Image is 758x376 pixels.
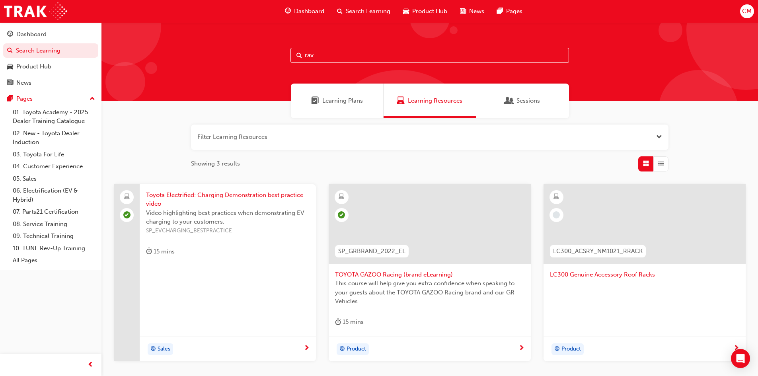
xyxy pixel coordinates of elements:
a: All Pages [10,254,98,267]
span: target-icon [150,344,156,355]
span: Product [561,345,581,354]
span: pages-icon [7,95,13,103]
span: next-icon [304,345,310,352]
div: Product Hub [16,62,51,71]
a: 09. Technical Training [10,230,98,242]
a: SP_GRBRAND_2022_ELTOYOTA GAZOO Racing (brand eLearning)This course will help give you extra confi... [329,184,531,362]
span: Learning Resources [408,96,462,105]
button: Pages [3,92,98,106]
span: pages-icon [497,6,503,16]
span: TOYOTA GAZOO Racing (brand eLearning) [335,270,524,279]
div: 15 mins [335,317,364,327]
input: Search... [290,48,569,63]
span: duration-icon [335,317,341,327]
span: news-icon [460,6,466,16]
a: 10. TUNE Rev-Up Training [10,242,98,255]
span: Product [347,345,366,354]
a: car-iconProduct Hub [397,3,454,19]
div: Pages [16,94,33,103]
span: learningRecordVerb_PASS-icon [338,211,345,218]
button: CM [740,4,754,18]
span: learningRecordVerb_NONE-icon [553,211,560,218]
span: Search [296,51,302,60]
a: Dashboard [3,27,98,42]
span: List [658,159,664,168]
span: Sessions [505,96,513,105]
span: learningResourceType_ELEARNING-icon [553,192,559,202]
a: 05. Sales [10,173,98,185]
a: Learning PlansLearning Plans [291,84,384,118]
button: Open the filter [656,132,662,142]
a: pages-iconPages [491,3,529,19]
span: news-icon [7,80,13,87]
span: target-icon [554,344,560,355]
a: Learning ResourcesLearning Resources [384,84,476,118]
a: 07. Parts21 Certification [10,206,98,218]
a: Toyota Electrified: Charging Demonstration best practice videoVideo highlighting best practices w... [114,184,316,362]
a: LC300_ACSRY_NM1021_RRACKLC300 Genuine Accessory Roof Rackstarget-iconProduct [544,184,746,362]
a: Product Hub [3,59,98,74]
span: laptop-icon [124,192,130,202]
div: News [16,78,31,88]
span: CM [742,7,752,16]
span: Pages [506,7,522,16]
span: Toyota Electrified: Charging Demonstration best practice video [146,191,310,208]
span: up-icon [90,94,95,104]
span: Video highlighting best practices when demonstrating EV charging to your customers. [146,208,310,226]
span: Learning Plans [311,96,319,105]
span: Dashboard [294,7,324,16]
span: This course will help give you extra confidence when speaking to your guests about the TOYOTA GAZ... [335,279,524,306]
span: Sales [158,345,170,354]
button: DashboardSearch LearningProduct HubNews [3,25,98,92]
div: Open Intercom Messenger [731,349,750,368]
span: guage-icon [285,6,291,16]
span: search-icon [337,6,343,16]
span: guage-icon [7,31,13,38]
a: 04. Customer Experience [10,160,98,173]
span: Product Hub [412,7,447,16]
span: target-icon [339,344,345,355]
a: 06. Electrification (EV & Hybrid) [10,185,98,206]
span: search-icon [7,47,13,55]
span: Learning Resources [397,96,405,105]
a: 02. New - Toyota Dealer Induction [10,127,98,148]
img: Trak [4,2,67,20]
div: Dashboard [16,30,47,39]
a: search-iconSearch Learning [331,3,397,19]
span: Showing 3 results [191,159,240,168]
a: 01. Toyota Academy - 2025 Dealer Training Catalogue [10,106,98,127]
span: duration-icon [146,247,152,257]
a: news-iconNews [454,3,491,19]
span: prev-icon [88,360,94,370]
span: next-icon [518,345,524,352]
a: News [3,76,98,90]
span: Sessions [516,96,540,105]
span: Search Learning [346,7,390,16]
span: next-icon [733,345,739,352]
span: News [469,7,484,16]
span: LC300 Genuine Accessory Roof Racks [550,270,739,279]
a: Search Learning [3,43,98,58]
span: SP_EVCHARGING_BESTPRACTICE [146,226,310,236]
span: Grid [643,159,649,168]
a: 08. Service Training [10,218,98,230]
span: learningRecordVerb_PASS-icon [123,211,131,218]
a: guage-iconDashboard [279,3,331,19]
span: LC300_ACSRY_NM1021_RRACK [553,247,643,256]
a: 03. Toyota For Life [10,148,98,161]
span: car-icon [403,6,409,16]
div: 15 mins [146,247,175,257]
span: Learning Plans [322,96,363,105]
span: car-icon [7,63,13,70]
a: SessionsSessions [476,84,569,118]
span: learningResourceType_ELEARNING-icon [339,192,344,202]
span: SP_GRBRAND_2022_EL [338,247,405,256]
